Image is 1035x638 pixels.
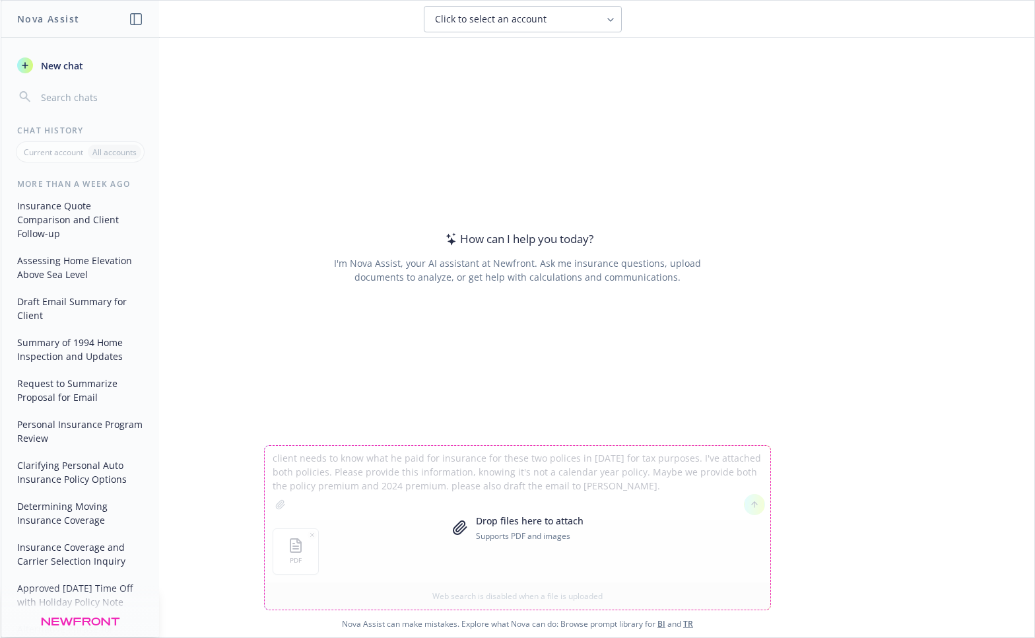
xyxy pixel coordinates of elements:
[657,618,665,629] a: BI
[12,250,149,285] button: Assessing Home Elevation Above Sea Level
[12,536,149,572] button: Insurance Coverage and Carrier Selection Inquiry
[1,178,159,190] div: More than a week ago
[12,372,149,408] button: Request to Summarize Proposal for Email
[12,332,149,367] button: Summary of 1994 Home Inspection and Updates
[435,13,547,26] span: Click to select an account
[12,577,149,613] button: Approved [DATE] Time Off with Holiday Policy Note
[12,454,149,490] button: Clarifying Personal Auto Insurance Policy Options
[92,147,137,158] p: All accounts
[331,256,703,284] div: I'm Nova Assist, your AI assistant at Newfront. Ask me insurance questions, upload documents to a...
[476,530,584,542] p: Supports PDF and images
[424,6,622,32] button: Click to select an account
[6,610,1029,637] span: Nova Assist can make mistakes. Explore what Nova can do: Browse prompt library for and
[12,195,149,244] button: Insurance Quote Comparison and Client Follow-up
[24,147,83,158] p: Current account
[683,618,693,629] a: TR
[12,413,149,449] button: Personal Insurance Program Review
[476,514,584,528] p: Drop files here to attach
[442,230,593,248] div: How can I help you today?
[38,59,83,73] span: New chat
[1,125,159,136] div: Chat History
[12,495,149,531] button: Determining Moving Insurance Coverage
[12,53,149,77] button: New chat
[12,291,149,326] button: Draft Email Summary for Client
[38,88,143,106] input: Search chats
[17,12,79,26] h1: Nova Assist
